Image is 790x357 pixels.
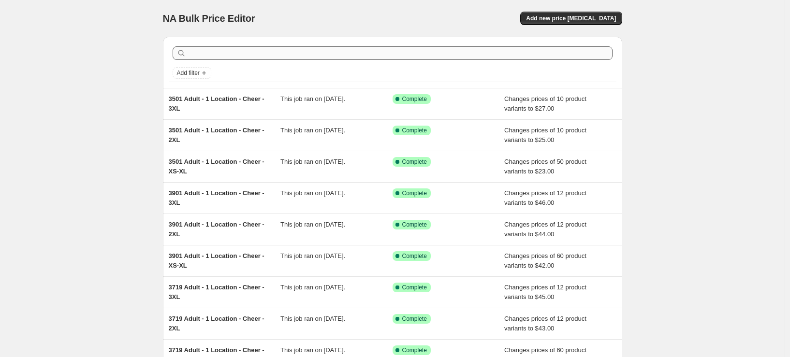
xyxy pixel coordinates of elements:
span: Add filter [177,69,200,77]
span: Complete [402,315,427,323]
span: Changes prices of 60 product variants to $42.00 [504,252,586,269]
span: Changes prices of 10 product variants to $27.00 [504,95,586,112]
span: This job ran on [DATE]. [280,158,345,165]
span: 3901 Adult - 1 Location - Cheer - XS-XL [169,252,264,269]
span: 3901 Adult - 1 Location - Cheer - 2XL [169,221,264,238]
span: Complete [402,221,427,228]
span: Complete [402,95,427,103]
button: Add new price [MEDICAL_DATA] [520,12,622,25]
span: 3719 Adult - 1 Location - Cheer - 2XL [169,315,264,332]
span: NA Bulk Price Editor [163,13,255,24]
span: Changes prices of 50 product variants to $23.00 [504,158,586,175]
span: This job ran on [DATE]. [280,284,345,291]
span: This job ran on [DATE]. [280,252,345,259]
span: 3901 Adult - 1 Location - Cheer - 3XL [169,189,264,206]
span: Complete [402,189,427,197]
span: Complete [402,252,427,260]
span: Changes prices of 12 product variants to $46.00 [504,189,586,206]
span: Changes prices of 10 product variants to $25.00 [504,127,586,143]
span: 3501 Adult - 1 Location - Cheer - XS-XL [169,158,264,175]
span: Changes prices of 12 product variants to $43.00 [504,315,586,332]
span: Complete [402,127,427,134]
span: Add new price [MEDICAL_DATA] [526,14,616,22]
span: 3719 Adult - 1 Location - Cheer - 3XL [169,284,264,300]
span: Complete [402,346,427,354]
span: Complete [402,284,427,291]
span: This job ran on [DATE]. [280,95,345,102]
span: 3501 Adult - 1 Location - Cheer - 2XL [169,127,264,143]
span: Changes prices of 12 product variants to $45.00 [504,284,586,300]
button: Add filter [173,67,211,79]
span: This job ran on [DATE]. [280,221,345,228]
span: Complete [402,158,427,166]
span: This job ran on [DATE]. [280,189,345,197]
span: Changes prices of 12 product variants to $44.00 [504,221,586,238]
span: 3501 Adult - 1 Location - Cheer - 3XL [169,95,264,112]
span: This job ran on [DATE]. [280,127,345,134]
span: This job ran on [DATE]. [280,346,345,354]
span: This job ran on [DATE]. [280,315,345,322]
